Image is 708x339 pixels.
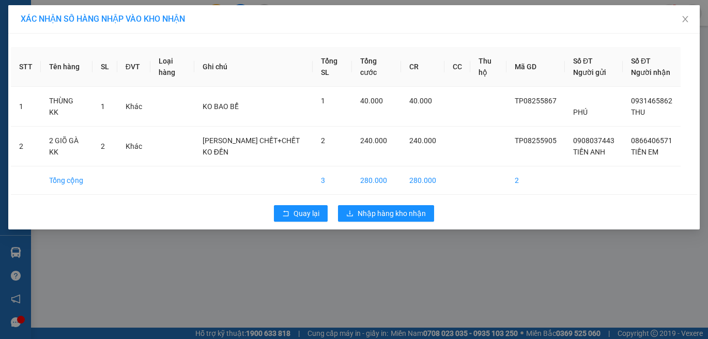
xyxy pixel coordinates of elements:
span: [PERSON_NAME] CHẾT+CHẾT KO ĐỀN [203,136,300,156]
span: PHÚ [573,108,588,116]
button: rollbackQuay lại [274,205,328,222]
th: CR [401,47,444,87]
span: TP08255905 [515,136,557,145]
th: CC [444,47,470,87]
span: 0866406571 [631,136,672,145]
span: download [346,210,353,218]
th: Tổng SL [313,47,352,87]
span: 1 [101,102,105,111]
td: Tổng cộng [41,166,93,195]
span: Quay lại [294,208,319,219]
td: 1 [11,87,41,127]
span: XÁC NHẬN SỐ HÀNG NHẬP VÀO KHO NHẬN [21,14,185,24]
span: KO BAO BỂ [203,102,239,111]
span: 2 [321,136,325,145]
th: Thu hộ [470,47,506,87]
button: downloadNhập hàng kho nhận [338,205,434,222]
span: 0931465862 [631,97,672,105]
th: Loại hàng [150,47,194,87]
td: 3 [313,166,352,195]
th: STT [11,47,41,87]
span: TP08255867 [515,97,557,105]
span: close [681,15,689,23]
th: Ghi chú [194,47,313,87]
span: Người gửi [573,68,606,76]
span: 40.000 [409,97,432,105]
th: Tổng cước [352,47,401,87]
td: 280.000 [352,166,401,195]
span: rollback [282,210,289,218]
th: Mã GD [506,47,565,87]
span: 2 [101,142,105,150]
td: 2 [11,127,41,166]
span: THU [631,108,645,116]
span: TIẾN EM [631,148,658,156]
span: 40.000 [360,97,383,105]
span: 1 [321,97,325,105]
td: 2 GIÕ GÀ KK [41,127,93,166]
td: THÙNG KK [41,87,93,127]
th: SL [93,47,117,87]
span: Người nhận [631,68,670,76]
th: ĐVT [117,47,150,87]
span: Số ĐT [573,57,593,65]
td: Khác [117,87,150,127]
span: 240.000 [360,136,387,145]
td: 2 [506,166,565,195]
td: 280.000 [401,166,444,195]
span: Nhập hàng kho nhận [358,208,426,219]
button: Close [671,5,700,34]
span: 240.000 [409,136,436,145]
th: Tên hàng [41,47,93,87]
span: TIẾN ANH [573,148,605,156]
td: Khác [117,127,150,166]
span: 0908037443 [573,136,614,145]
span: Số ĐT [631,57,651,65]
